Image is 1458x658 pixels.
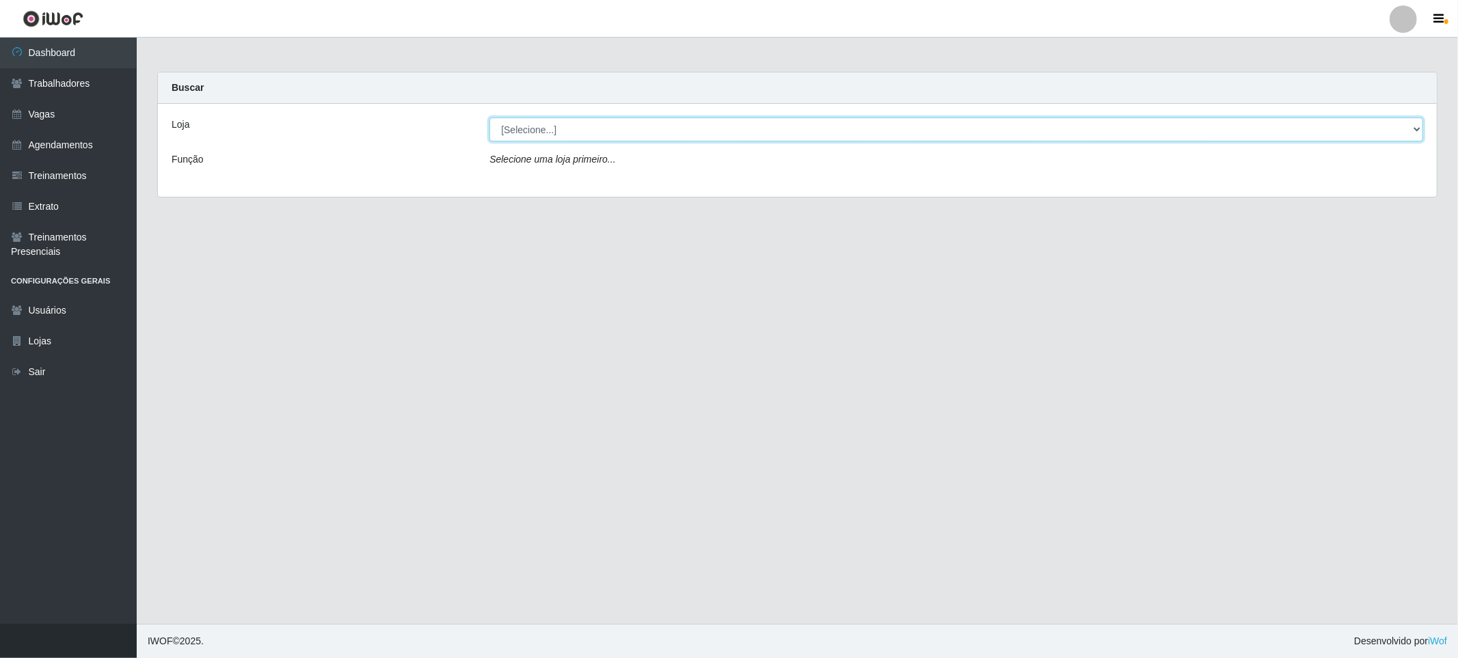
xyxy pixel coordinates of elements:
i: Selecione uma loja primeiro... [489,154,615,165]
label: Função [172,152,204,167]
img: CoreUI Logo [23,10,83,27]
a: iWof [1428,635,1447,646]
span: © 2025 . [148,634,204,648]
span: Desenvolvido por [1354,634,1447,648]
label: Loja [172,118,189,132]
strong: Buscar [172,82,204,93]
span: IWOF [148,635,173,646]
